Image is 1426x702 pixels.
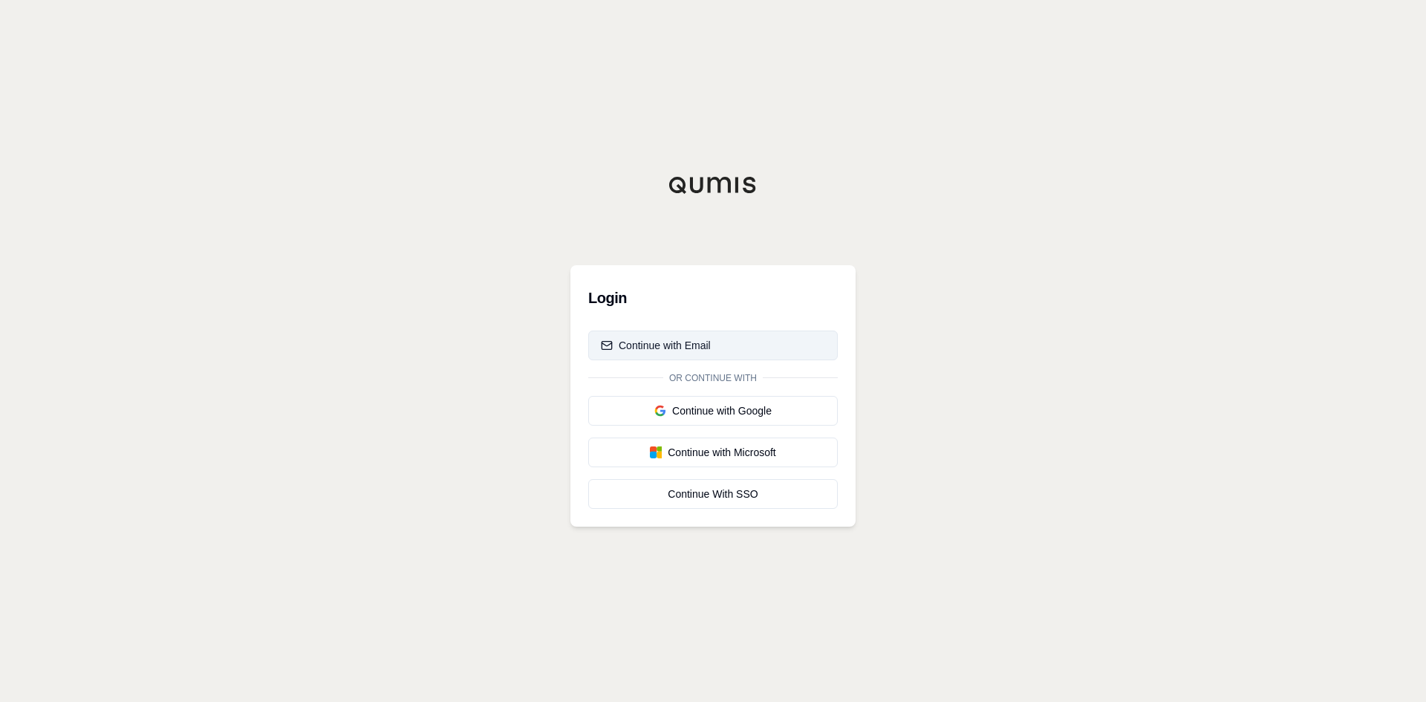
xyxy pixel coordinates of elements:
button: Continue with Google [588,396,838,426]
div: Continue with Microsoft [601,445,825,460]
button: Continue with Microsoft [588,438,838,467]
div: Continue With SSO [601,487,825,501]
button: Continue with Email [588,331,838,360]
span: Or continue with [663,372,763,384]
a: Continue With SSO [588,479,838,509]
h3: Login [588,283,838,313]
div: Continue with Google [601,403,825,418]
div: Continue with Email [601,338,711,353]
img: Qumis [668,176,758,194]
